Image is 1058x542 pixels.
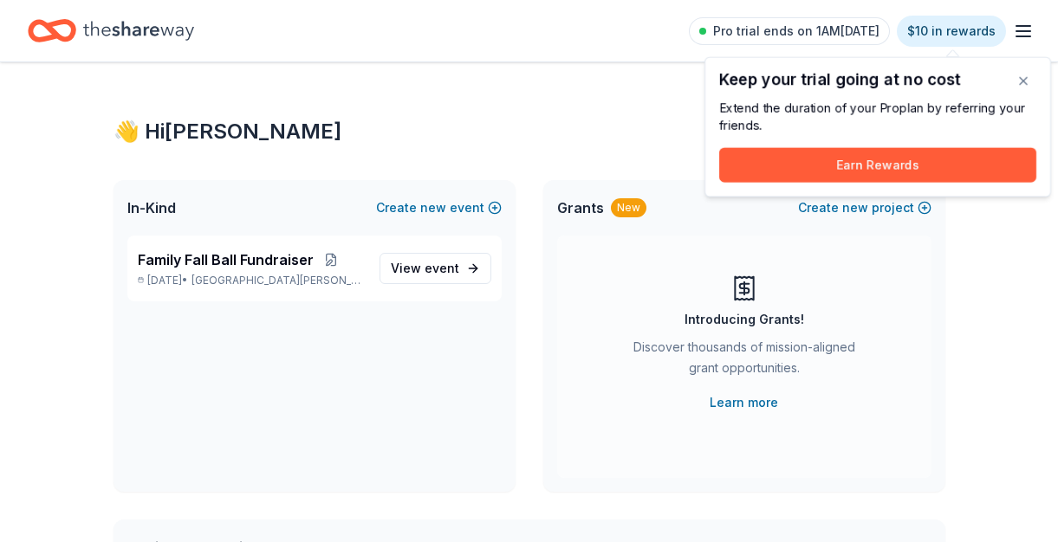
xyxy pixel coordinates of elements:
button: Createnewevent [376,197,502,218]
a: Pro trial ends on 1AM[DATE] [689,17,890,45]
span: new [420,197,446,218]
div: Introducing Grants! [685,309,804,330]
a: Home [28,10,194,51]
div: 👋 Hi [PERSON_NAME] [114,118,945,145]
span: [GEOGRAPHIC_DATA][PERSON_NAME], [GEOGRAPHIC_DATA] [191,274,365,287]
span: new [842,197,868,218]
a: $10 in rewards [897,16,1006,47]
button: Earn Rewards [719,148,1036,183]
p: [DATE] • [138,274,366,287]
button: Createnewproject [798,197,931,218]
span: Pro trial ends on 1AM[DATE] [713,21,880,42]
span: View [391,258,459,279]
div: Extend the duration of your Pro plan by referring your friends. [719,100,1036,134]
span: Family Fall Ball Fundraiser [138,249,314,270]
div: Keep your trial going at no cost [719,72,1036,89]
a: View event [380,253,491,284]
span: event [425,261,459,275]
span: Grants [557,197,604,218]
div: Discover thousands of mission-aligned grant opportunities. [626,337,862,385]
div: New [611,198,646,217]
a: Learn more [710,392,778,413]
span: In-Kind [127,197,176,218]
